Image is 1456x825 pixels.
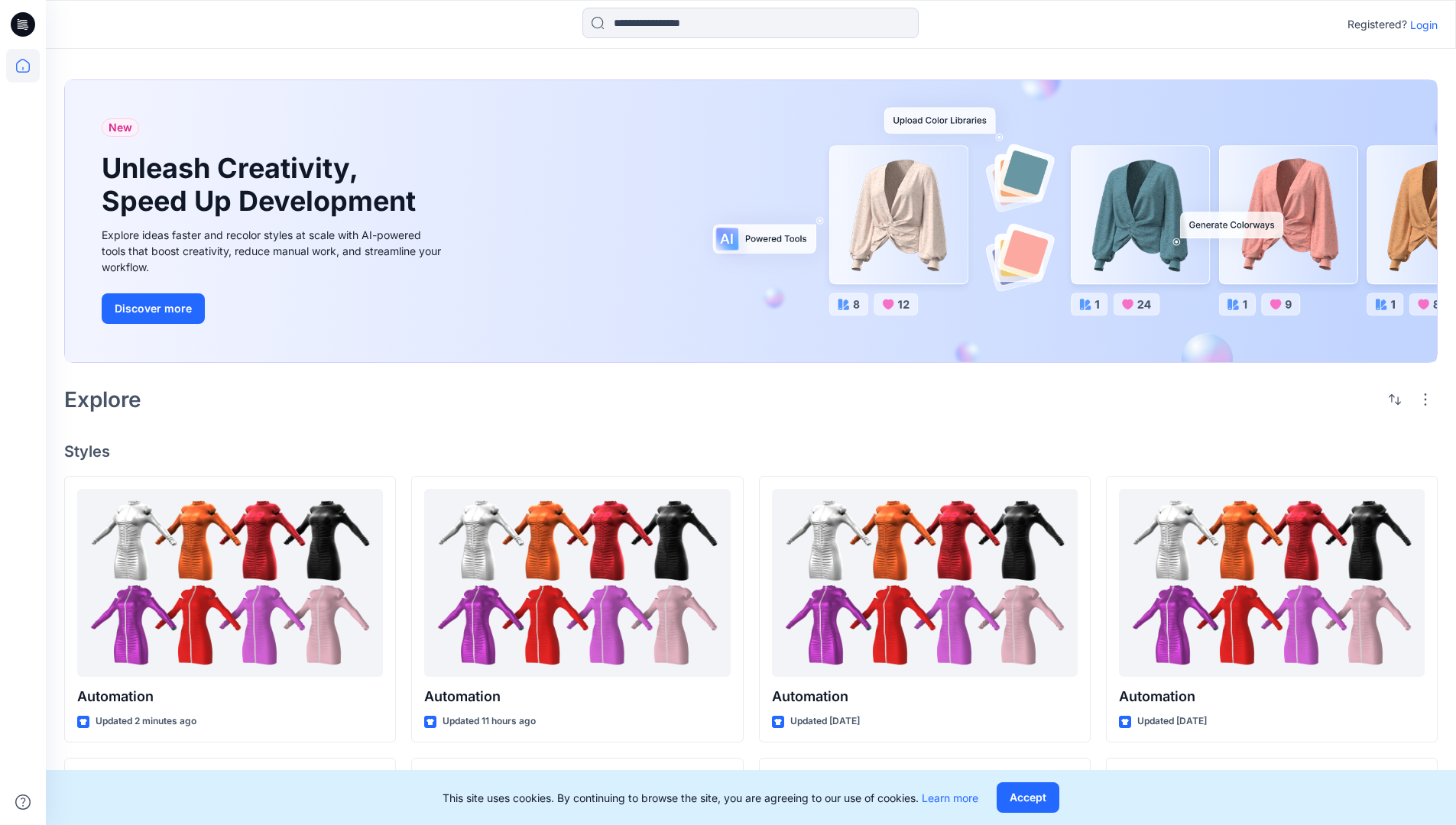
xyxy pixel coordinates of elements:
[443,790,978,806] p: This site uses cookies. By continuing to browse the site, you are agreeing to our use of cookies.
[109,118,132,137] span: New
[1410,17,1438,33] p: Login
[997,782,1059,813] button: Accept
[64,442,1438,461] h4: Styles
[102,293,205,324] button: Discover more
[922,791,978,804] a: Learn more
[1347,15,1407,34] p: Registered?
[77,686,383,707] p: Automation
[424,489,730,678] a: Automation
[790,713,860,730] p: Updated [DATE]
[772,686,1078,707] p: Automation
[102,152,423,218] h1: Unleash Creativity, Speed Up Development
[1119,686,1425,707] p: Automation
[443,713,536,730] p: Updated 11 hours ago
[424,686,730,707] p: Automation
[96,713,196,730] p: Updated 2 minutes ago
[1137,713,1207,730] p: Updated [DATE]
[1119,489,1425,678] a: Automation
[64,387,141,412] h2: Explore
[102,227,446,275] div: Explore ideas faster and recolor styles at scale with AI-powered tools that boost creativity, red...
[772,489,1078,678] a: Automation
[102,293,446,324] a: Discover more
[77,489,383,678] a: Automation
